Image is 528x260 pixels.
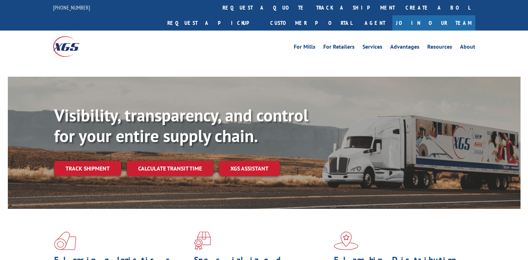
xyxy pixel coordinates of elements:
[53,4,90,11] a: [PHONE_NUMBER]
[294,44,315,52] a: For Mills
[362,44,382,52] a: Services
[54,161,121,176] a: Track shipment
[54,232,76,250] img: xgs-icon-total-supply-chain-intelligence-red
[162,15,265,31] a: Request a pickup
[357,15,392,31] a: Agent
[427,44,452,52] a: Resources
[54,104,308,147] b: Visibility, transparency, and control for your entire supply chain.
[390,44,419,52] a: Advantages
[127,161,213,176] a: Calculate transit time
[323,44,355,52] a: For Retailers
[219,161,280,176] a: XGS ASSISTANT
[334,232,359,250] img: xgs-icon-flagship-distribution-model-red
[460,44,475,52] a: About
[392,15,475,31] a: Join Our Team
[194,232,211,250] img: xgs-icon-focused-on-flooring-red
[265,15,357,31] a: Customer Portal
